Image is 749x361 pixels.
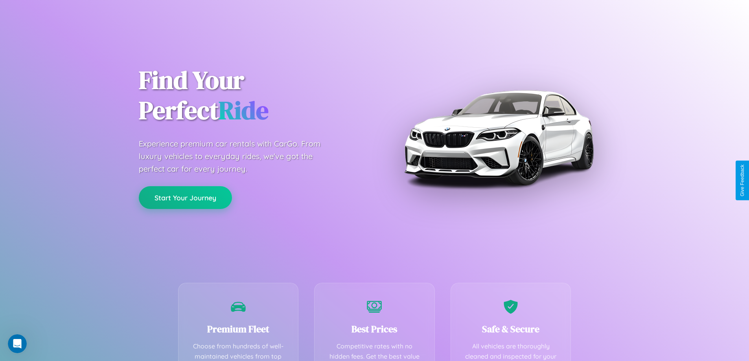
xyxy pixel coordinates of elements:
p: Experience premium car rentals with CarGo. From luxury vehicles to everyday rides, we've got the ... [139,137,335,175]
iframe: Intercom live chat [8,334,27,353]
h3: Premium Fleet [190,323,287,335]
span: Ride [219,93,269,127]
h3: Best Prices [326,323,423,335]
img: Premium BMW car rental vehicle [400,39,597,236]
h1: Find Your Perfect [139,65,363,126]
div: Give Feedback [740,165,745,196]
h3: Safe & Secure [463,323,559,335]
button: Start Your Journey [139,186,232,209]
